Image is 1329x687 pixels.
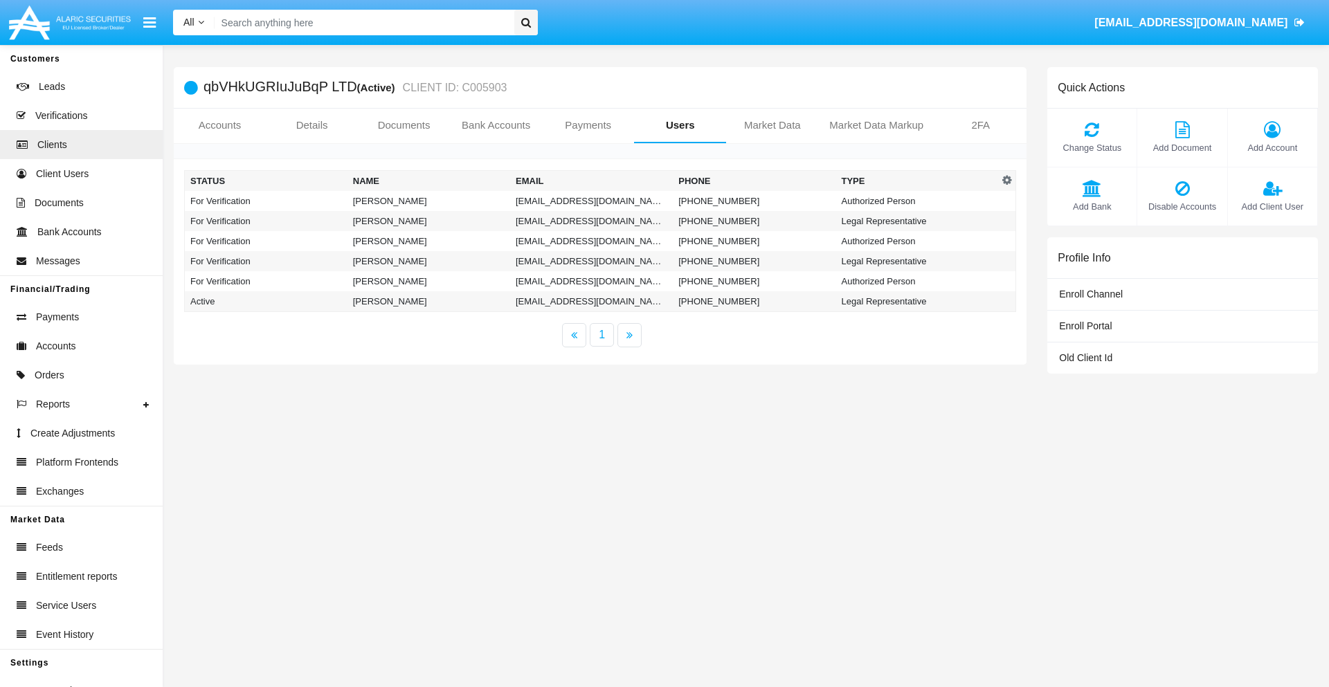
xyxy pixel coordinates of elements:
[30,426,115,441] span: Create Adjustments
[347,251,510,271] td: [PERSON_NAME]
[347,291,510,312] td: [PERSON_NAME]
[347,191,510,211] td: [PERSON_NAME]
[510,251,673,271] td: [EMAIL_ADDRESS][DOMAIN_NAME]
[673,171,835,192] th: Phone
[836,291,999,312] td: Legal Representative
[185,171,347,192] th: Status
[634,109,726,142] a: Users
[35,109,87,123] span: Verifications
[36,339,76,354] span: Accounts
[1094,17,1287,28] span: [EMAIL_ADDRESS][DOMAIN_NAME]
[204,80,507,95] h5: qbVHkUGRIuJuBqP LTD
[836,171,999,192] th: Type
[185,251,347,271] td: For Verification
[510,211,673,231] td: [EMAIL_ADDRESS][DOMAIN_NAME]
[36,598,96,613] span: Service Users
[726,109,818,142] a: Market Data
[836,211,999,231] td: Legal Representative
[347,271,510,291] td: [PERSON_NAME]
[7,2,133,43] img: Logo image
[183,17,195,28] span: All
[347,231,510,251] td: [PERSON_NAME]
[358,109,450,142] a: Documents
[36,254,80,268] span: Messages
[510,171,673,192] th: Email
[673,271,835,291] td: [PHONE_NUMBER]
[357,80,399,95] div: (Active)
[174,109,266,142] a: Accounts
[836,231,999,251] td: Authorized Person
[37,138,67,152] span: Clients
[37,225,102,239] span: Bank Accounts
[1144,200,1220,213] span: Disable Accounts
[36,310,79,324] span: Payments
[1054,200,1130,213] span: Add Bank
[510,231,673,251] td: [EMAIL_ADDRESS][DOMAIN_NAME]
[1058,251,1110,264] h6: Profile Info
[1058,81,1125,94] h6: Quick Actions
[934,109,1027,142] a: 2FA
[510,191,673,211] td: [EMAIL_ADDRESS][DOMAIN_NAME]
[185,211,347,231] td: For Verification
[35,196,84,210] span: Documents
[347,211,510,231] td: [PERSON_NAME]
[36,540,63,555] span: Feeds
[399,82,507,93] small: CLIENT ID: C005903
[836,191,999,211] td: Authorized Person
[1059,320,1112,331] span: Enroll Portal
[510,271,673,291] td: [EMAIL_ADDRESS][DOMAIN_NAME]
[185,191,347,211] td: For Verification
[673,251,835,271] td: [PHONE_NUMBER]
[36,484,84,499] span: Exchanges
[836,251,999,271] td: Legal Representative
[173,15,215,30] a: All
[818,109,934,142] a: Market Data Markup
[1235,141,1310,154] span: Add Account
[266,109,358,142] a: Details
[36,455,118,470] span: Platform Frontends
[510,291,673,312] td: [EMAIL_ADDRESS][DOMAIN_NAME]
[836,271,999,291] td: Authorized Person
[450,109,542,142] a: Bank Accounts
[673,231,835,251] td: [PHONE_NUMBER]
[185,291,347,312] td: Active
[673,291,835,312] td: [PHONE_NUMBER]
[39,80,65,94] span: Leads
[36,397,70,412] span: Reports
[1059,352,1112,363] span: Old Client Id
[36,628,93,642] span: Event History
[215,10,509,35] input: Search
[36,569,118,584] span: Entitlement reports
[174,323,1027,347] nav: paginator
[36,167,89,181] span: Client Users
[185,231,347,251] td: For Verification
[1059,288,1123,300] span: Enroll Channel
[1088,3,1312,42] a: [EMAIL_ADDRESS][DOMAIN_NAME]
[35,368,64,383] span: Orders
[542,109,634,142] a: Payments
[1235,200,1310,213] span: Add Client User
[185,271,347,291] td: For Verification
[1144,141,1220,154] span: Add Document
[673,191,835,211] td: [PHONE_NUMBER]
[1054,141,1130,154] span: Change Status
[347,171,510,192] th: Name
[673,211,835,231] td: [PHONE_NUMBER]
